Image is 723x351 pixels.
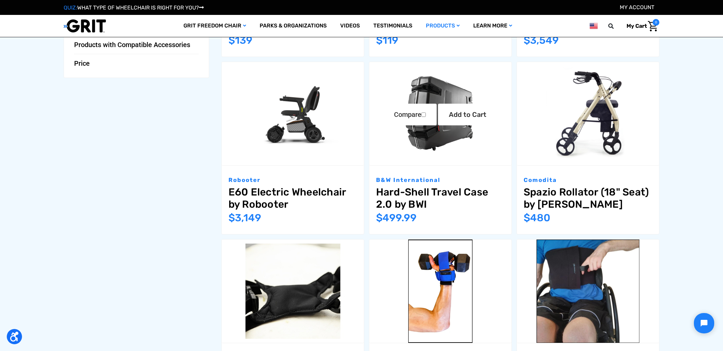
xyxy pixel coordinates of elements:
[438,104,497,125] a: Add to Cart
[74,41,199,49] button: Products with Compatible Accessories
[376,212,417,224] span: $499.99
[648,21,658,32] img: Cart
[517,62,659,165] a: Spazio Rollator (18" Seat) by Comodita,$480.00
[517,62,659,165] img: Spazio Rollator (18" Seat) by Comodita
[369,68,511,160] img: Hard-Shell Travel Case 2.0 by BWI
[369,240,511,343] img: Grasping Cuffs by Handi Accessories
[253,15,333,37] a: Parks & Organizations
[466,15,519,37] a: Learn More
[64,4,204,11] a: QUIZ:WHAT TYPE OF WHEELCHAIR IS RIGHT FOR YOU?
[524,34,559,46] span: $3,549
[376,176,505,185] p: B&W International
[631,307,720,339] iframe: Tidio Chat
[369,240,511,343] a: Grasping Cuffs by Handi Accessories,$69.95
[64,4,77,11] span: QUIZ:
[177,15,253,37] a: GRIT Freedom Chair
[376,186,505,210] a: Hard-Shell Travel Case 2.0 by BWI,$499.99
[421,112,426,117] input: Compare
[524,176,652,185] p: Comodita
[611,19,621,33] input: Search
[222,240,364,343] a: Butterfly Chest Strap by DeBug,$105.00
[228,176,357,185] p: Robooter
[524,212,550,224] span: $480
[524,186,652,210] a: Spazio Rollator (18" Seat) by Comodita,$480.00
[222,62,364,165] a: E60 Electric Wheelchair by Robooter,$3,149.00
[228,34,253,46] span: $139
[653,19,659,26] span: 0
[383,104,437,125] label: Compare
[228,186,357,210] a: E60 Electric Wheelchair by Robooter,$3,149.00
[419,15,466,37] a: Products
[74,59,90,67] span: Price
[621,19,659,33] a: Cart with 0 items
[369,62,511,165] a: Hard-Shell Travel Case 2.0 by BWI,$499.99
[517,240,659,343] img: Abdominal Binder by Handi Accessories
[367,15,419,37] a: Testimonials
[222,244,364,338] img: Butterfly Chest Strap by DeBug
[590,22,598,30] img: us.png
[333,15,367,37] a: Videos
[228,212,261,224] span: $3,149
[64,19,106,33] img: GRIT All-Terrain Wheelchair and Mobility Equipment
[74,41,190,49] span: Products with Compatible Accessories
[376,34,398,46] span: $119
[222,62,364,165] img: E60 Electric Wheelchair by Robooter
[74,59,199,67] button: Price
[517,240,659,343] a: Abdominal Binder by Handi Accessories,$29.95
[627,23,647,29] span: My Cart
[620,4,654,11] a: Account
